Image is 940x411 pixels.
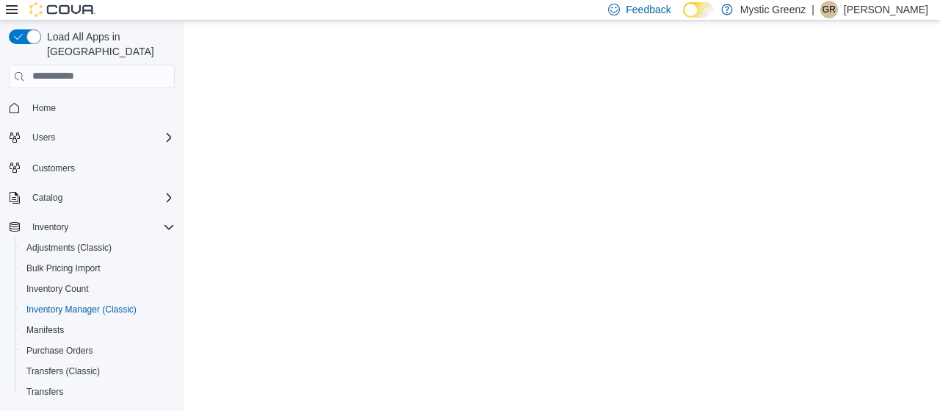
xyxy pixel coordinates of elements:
[21,383,175,401] span: Transfers
[32,192,62,204] span: Catalog
[21,342,175,360] span: Purchase Orders
[811,1,814,18] p: |
[26,218,74,236] button: Inventory
[26,262,101,274] span: Bulk Pricing Import
[26,189,68,207] button: Catalog
[820,1,838,18] div: Garrett Rodgers
[26,345,93,357] span: Purchase Orders
[21,383,69,401] a: Transfers
[3,127,181,148] button: Users
[21,362,106,380] a: Transfers (Classic)
[32,132,55,143] span: Users
[26,386,63,398] span: Transfers
[15,382,181,402] button: Transfers
[21,321,175,339] span: Manifests
[15,320,181,340] button: Manifests
[21,260,175,277] span: Bulk Pricing Import
[26,129,175,146] span: Users
[844,1,928,18] p: [PERSON_NAME]
[15,299,181,320] button: Inventory Manager (Classic)
[26,189,175,207] span: Catalog
[32,221,68,233] span: Inventory
[32,162,75,174] span: Customers
[26,304,137,315] span: Inventory Manager (Classic)
[21,260,106,277] a: Bulk Pricing Import
[26,99,175,117] span: Home
[41,29,175,59] span: Load All Apps in [GEOGRAPHIC_DATA]
[740,1,806,18] p: Mystic Greenz
[29,2,95,17] img: Cova
[26,129,61,146] button: Users
[3,217,181,237] button: Inventory
[626,2,670,17] span: Feedback
[3,97,181,118] button: Home
[21,301,175,318] span: Inventory Manager (Classic)
[15,361,181,382] button: Transfers (Classic)
[15,237,181,258] button: Adjustments (Classic)
[32,102,56,114] span: Home
[26,283,89,295] span: Inventory Count
[26,158,175,176] span: Customers
[21,280,175,298] span: Inventory Count
[15,279,181,299] button: Inventory Count
[26,242,112,254] span: Adjustments (Classic)
[21,239,175,257] span: Adjustments (Classic)
[822,1,836,18] span: GR
[26,99,62,117] a: Home
[683,2,714,18] input: Dark Mode
[3,187,181,208] button: Catalog
[21,301,142,318] a: Inventory Manager (Classic)
[21,362,175,380] span: Transfers (Classic)
[26,218,175,236] span: Inventory
[21,239,117,257] a: Adjustments (Classic)
[15,340,181,361] button: Purchase Orders
[26,324,64,336] span: Manifests
[26,160,81,177] a: Customers
[21,280,95,298] a: Inventory Count
[21,342,99,360] a: Purchase Orders
[3,157,181,178] button: Customers
[26,365,100,377] span: Transfers (Classic)
[21,321,70,339] a: Manifests
[15,258,181,279] button: Bulk Pricing Import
